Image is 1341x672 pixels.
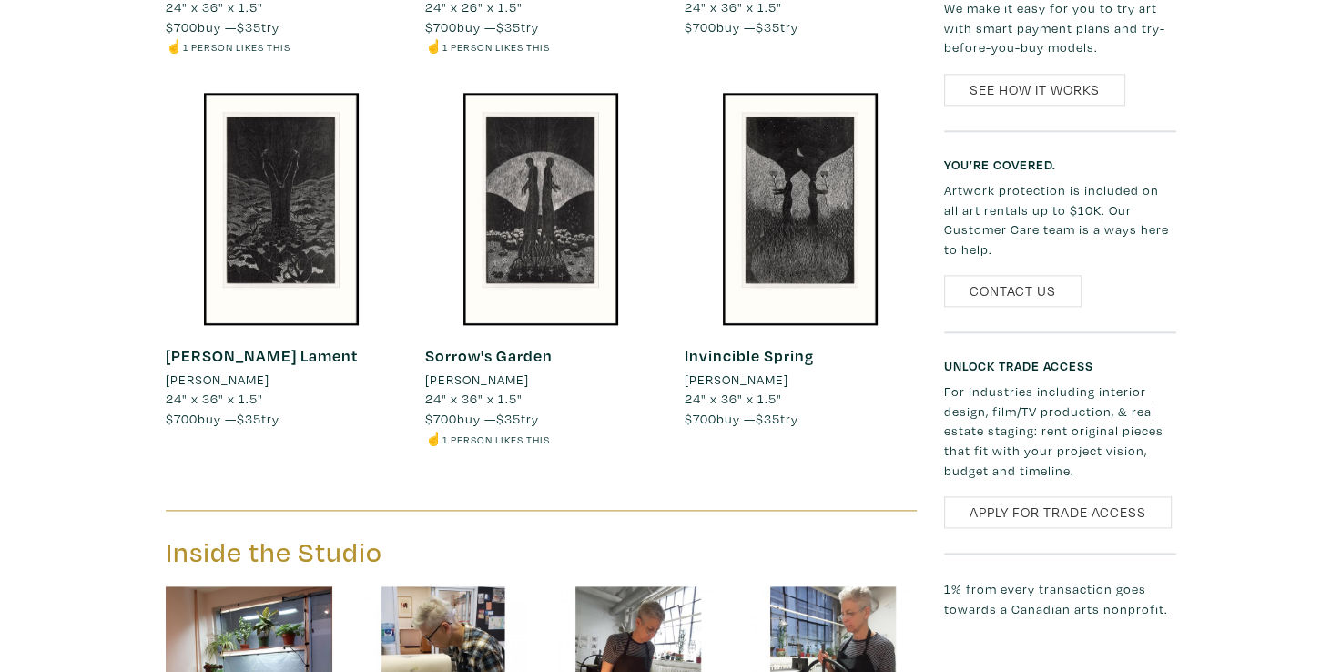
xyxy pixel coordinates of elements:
span: $35 [495,18,520,36]
h3: Inside the Studio [166,535,528,570]
span: $35 [755,18,779,36]
small: 1 person likes this [442,433,549,446]
span: $35 [237,410,261,427]
span: $700 [166,18,198,36]
span: 24" x 36" x 1.5" [684,390,781,407]
span: $35 [755,410,779,427]
h6: You’re covered. [944,157,1176,172]
span: $35 [237,18,261,36]
small: 1 person likes this [442,40,549,54]
p: Artwork protection is included on all art rentals up to $10K. Our Customer Care team is always he... [944,180,1176,259]
li: [PERSON_NAME] [166,370,269,390]
a: [PERSON_NAME] [684,370,916,390]
span: buy — try [166,18,279,36]
a: [PERSON_NAME] [424,370,656,390]
span: $700 [684,410,716,427]
span: buy — try [424,410,538,427]
p: For industries including interior design, film/TV production, & real estate staging: rent origina... [944,382,1176,480]
a: [PERSON_NAME] [166,370,398,390]
small: 1 person likes this [183,40,290,54]
h6: Unlock Trade Access [944,358,1176,373]
li: [PERSON_NAME] [684,370,787,390]
span: $700 [684,18,716,36]
span: 24" x 36" x 1.5" [166,390,263,407]
a: Invincible Spring [684,345,813,366]
span: $700 [424,18,456,36]
span: $35 [495,410,520,427]
span: 24" x 36" x 1.5" [424,390,522,407]
a: Contact Us [944,275,1082,307]
li: [PERSON_NAME] [424,370,528,390]
a: Sorrow's Garden [424,345,552,366]
p: 1% from every transaction goes towards a Canadian arts nonprofit. [944,579,1176,618]
span: buy — try [424,18,538,36]
span: buy — try [684,410,797,427]
li: ☝️ [166,36,398,56]
span: $700 [424,410,456,427]
span: buy — try [166,410,279,427]
a: Apply for Trade Access [944,496,1172,528]
a: [PERSON_NAME] Lament [166,345,358,366]
a: See How It Works [944,74,1125,106]
span: buy — try [684,18,797,36]
span: $700 [166,410,198,427]
li: ☝️ [424,429,656,449]
li: ☝️ [424,36,656,56]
